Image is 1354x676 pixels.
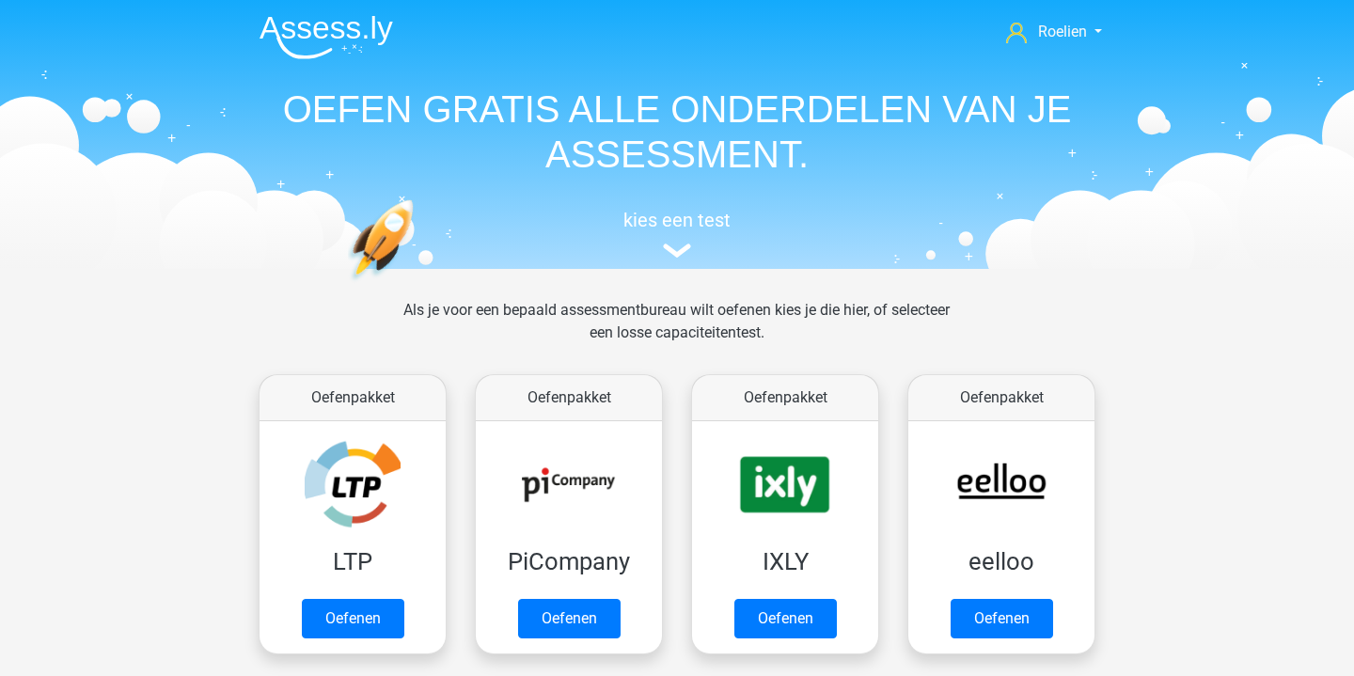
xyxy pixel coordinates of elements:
[244,209,1110,231] h5: kies een test
[518,599,621,638] a: Oefenen
[999,21,1110,43] a: Roelien
[663,244,691,258] img: assessment
[734,599,837,638] a: Oefenen
[244,86,1110,177] h1: OEFEN GRATIS ALLE ONDERDELEN VAN JE ASSESSMENT.
[388,299,965,367] div: Als je voor een bepaald assessmentbureau wilt oefenen kies je die hier, of selecteer een losse ca...
[951,599,1053,638] a: Oefenen
[348,199,486,369] img: oefenen
[260,15,393,59] img: Assessly
[244,209,1110,259] a: kies een test
[1038,23,1087,40] span: Roelien
[302,599,404,638] a: Oefenen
